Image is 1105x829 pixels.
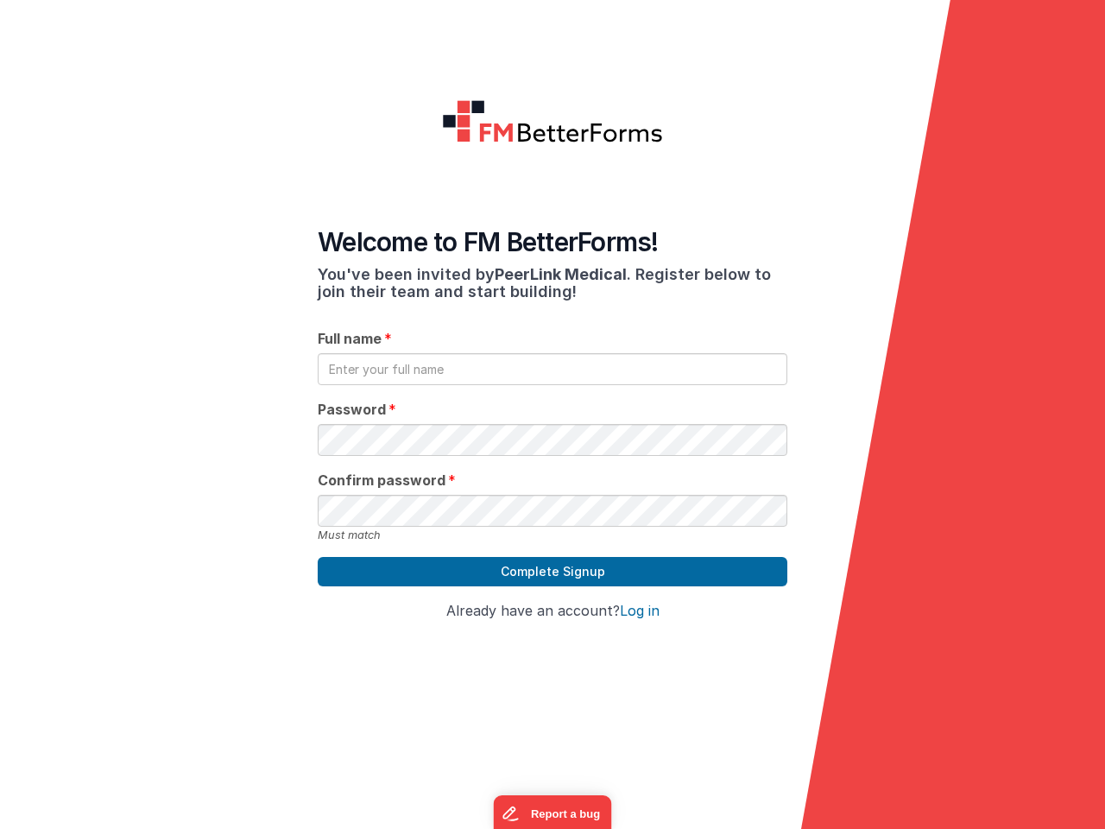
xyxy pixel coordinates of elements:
span: Password [318,399,386,420]
div: Must match [318,527,787,543]
span: PeerLink Medical [495,265,627,283]
h4: Already have an account? [318,604,787,619]
button: Log in [620,604,660,619]
input: Enter your full name [318,353,787,385]
span: Confirm password [318,470,445,490]
h4: Welcome to FM BetterForms! [318,226,787,257]
h3: You've been invited by . Register below to join their team and start building! [318,266,787,301]
span: Full name [318,328,382,349]
button: Complete Signup [318,557,787,586]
